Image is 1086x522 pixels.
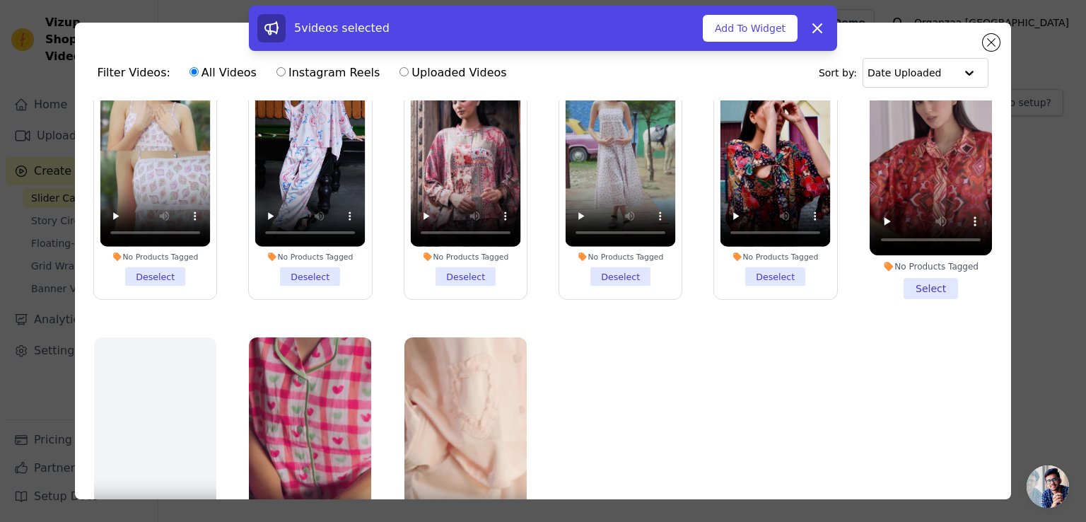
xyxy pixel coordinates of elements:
div: No Products Tagged [100,252,210,262]
a: Open chat [1027,465,1069,508]
div: No Products Tagged [566,252,676,262]
label: Instagram Reels [276,64,380,82]
div: No Products Tagged [720,252,831,262]
label: All Videos [189,64,257,82]
button: Add To Widget [703,15,798,42]
div: No Products Tagged [870,261,992,272]
div: No Products Tagged [410,252,520,262]
div: Filter Videos: [98,57,515,89]
span: 5 videos selected [294,21,390,35]
label: Uploaded Videos [399,64,507,82]
div: No Products Tagged [255,252,366,262]
div: Sort by: [819,58,989,88]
